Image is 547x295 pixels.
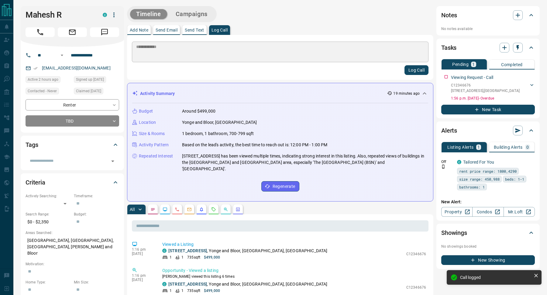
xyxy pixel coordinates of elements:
div: Criteria [26,175,119,190]
p: Activity Summary [140,90,175,97]
p: Timeframe: [74,193,119,199]
button: Open [58,52,66,59]
div: Call logged [460,275,531,280]
button: Campaigns [170,9,214,19]
svg: Emails [187,207,192,212]
div: Tags [26,137,119,152]
p: Building Alerts [494,145,523,149]
p: No notes available [441,26,535,32]
svg: Email Verified [33,66,38,70]
svg: Opportunities [223,207,228,212]
p: 1:56 p.m. [DATE] - Overdue [451,96,535,101]
p: Location [139,119,156,126]
p: 1 [181,255,184,260]
p: Budget: [74,212,119,217]
span: rent price range: 1800,4290 [459,168,517,174]
button: Regenerate [261,181,299,192]
span: Email [58,27,87,37]
h2: Tags [26,140,38,150]
div: Showings [441,225,535,240]
p: , Yonge and Bloor, [GEOGRAPHIC_DATA], [GEOGRAPHIC_DATA] [168,281,327,287]
a: [STREET_ADDRESS] [168,248,207,253]
svg: Listing Alerts [199,207,204,212]
h2: Notes [441,10,457,20]
p: 1 bedroom, 1 bathroom, 700-799 sqft [182,131,254,137]
p: $499,000 [204,255,220,260]
p: 1 [181,288,184,293]
p: Pending [452,62,469,66]
a: Condos [472,207,504,217]
p: C12346676 [406,251,426,257]
p: 1 [170,288,172,293]
div: Tasks [441,40,535,55]
button: New Task [441,105,535,114]
p: 1:16 pm [132,247,153,252]
p: All [130,207,135,212]
span: Active 2 hours ago [28,76,58,83]
p: Motivation: [26,261,119,267]
p: Viewed a Listing [162,241,426,248]
p: Send Email [156,28,177,32]
h2: Tasks [441,43,456,53]
p: 19 minutes ago [393,91,420,96]
svg: Calls [175,207,180,212]
p: [PERSON_NAME] viewed this listing 6 times [162,274,426,279]
span: Signed up [DATE] [76,76,104,83]
p: New Alert: [441,199,535,205]
p: Yonge and Bloor, [GEOGRAPHIC_DATA] [182,119,257,126]
p: [DATE] [132,252,153,256]
span: beds: 1-1 [505,176,524,182]
div: Wed Jan 17 2024 [74,88,119,96]
p: Send Text [185,28,204,32]
p: , Yonge and Bloor, [GEOGRAPHIC_DATA], [GEOGRAPHIC_DATA] [168,248,327,254]
p: Log Call [212,28,228,32]
p: Based on the lead's activity, the best time to reach out is: 12:00 PM - 1:00 PM [182,142,327,148]
p: Completed [501,63,523,67]
a: Tailored For You [463,160,494,164]
p: 1 [472,62,475,66]
p: [STREET_ADDRESS] has been viewed multiple times, indicating strong interest in this listing. Also... [182,153,428,172]
svg: Notes [150,207,155,212]
button: Open [108,157,117,165]
button: New Showing [441,255,535,265]
h2: Alerts [441,126,457,135]
p: Budget [139,108,153,114]
p: Areas Searched: [26,230,119,236]
div: TBD [26,115,119,127]
p: 735 sqft [187,288,200,293]
svg: Agent Actions [236,207,240,212]
span: size range: 450,988 [459,176,500,182]
p: 1 [477,145,480,149]
p: 735 sqft [187,255,200,260]
button: Log Call [404,65,428,75]
div: Alerts [441,123,535,138]
p: Activity Pattern [139,142,169,148]
h2: Showings [441,228,467,238]
svg: Requests [211,207,216,212]
a: [EMAIL_ADDRESS][DOMAIN_NAME] [42,66,111,70]
span: bathrooms: 1 [459,184,485,190]
p: [STREET_ADDRESS] , [GEOGRAPHIC_DATA] [451,88,520,93]
div: Mon Aug 18 2025 [26,76,71,85]
p: Add Note [130,28,148,32]
span: Call [26,27,55,37]
p: Search Range: [26,212,71,217]
p: Repeated Interest [139,153,173,159]
div: Notes [441,8,535,22]
a: Mr.Loft [504,207,535,217]
p: Listing Alerts [447,145,474,149]
p: Actively Searching: [26,193,71,199]
div: Wed Jan 17 2024 [74,76,119,85]
div: Activity Summary19 minutes ago [132,88,428,99]
div: condos.ca [103,13,107,17]
p: Opportunity - Viewed a listing [162,267,426,274]
div: condos.ca [162,249,167,253]
p: [DATE] [132,278,153,282]
p: $499,000 [204,288,220,293]
p: Off [441,159,453,164]
p: Around $499,000 [182,108,215,114]
p: Viewing Request - Call [451,74,493,81]
p: $0 - $2,350 [26,217,71,227]
span: Message [90,27,119,37]
div: condos.ca [162,282,167,286]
